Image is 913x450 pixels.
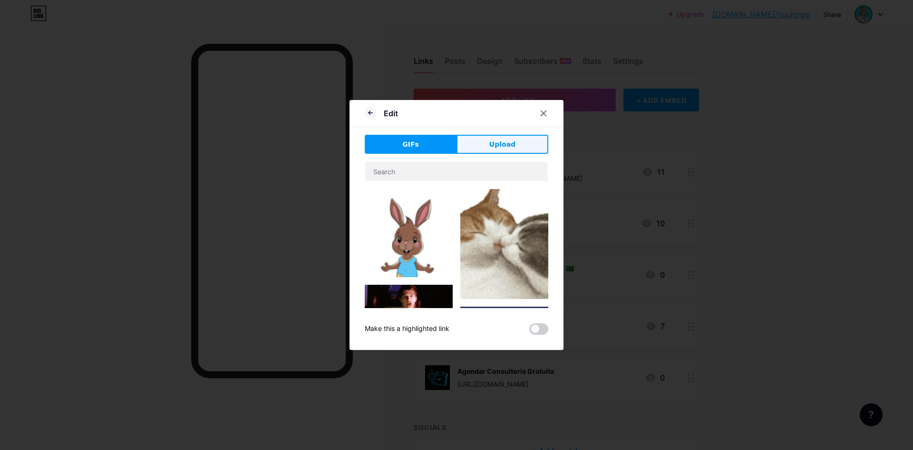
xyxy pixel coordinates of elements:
[365,323,449,335] div: Make this a highlighted link
[365,135,456,154] button: GIFs
[365,162,548,181] input: Search
[365,189,453,277] img: Gihpy
[460,307,548,395] img: Gihpy
[460,189,548,299] img: Gihpy
[456,135,548,154] button: Upload
[402,140,419,150] span: GIFs
[384,108,398,119] div: Edit
[489,140,515,150] span: Upload
[365,285,453,327] img: Gihpy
